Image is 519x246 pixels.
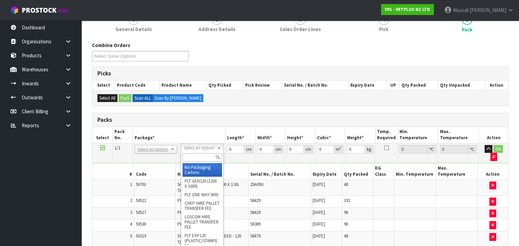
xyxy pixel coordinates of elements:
[493,145,503,153] button: OK
[398,127,438,143] th: Min. Temperature
[344,221,348,227] span: 96
[130,198,132,203] span: 2
[462,26,472,33] span: Pack
[243,81,282,90] th: Pick Review
[136,221,146,227] span: 50530
[344,182,348,187] span: 48
[160,81,207,90] th: Product Name
[136,233,146,239] span: 50219
[344,233,348,239] span: 48
[130,233,132,239] span: 5
[453,7,469,13] span: Mausali
[311,163,342,179] th: Expiry Date
[58,8,68,14] small: WMS
[385,6,430,12] strong: V01 - VETPLUS NZ LTD
[250,233,261,239] span: 58479
[199,26,235,33] span: Address Details
[22,6,57,15] span: ProStock
[10,6,19,14] img: cube-alt.png
[130,221,132,227] span: 4
[345,127,375,143] th: Weight
[313,182,325,187] span: [DATE]
[344,209,348,215] span: 96
[97,94,117,102] button: Select All
[175,163,248,179] th: Name
[250,182,264,187] span: 25A09U
[115,81,160,90] th: Product Code
[340,146,341,150] sup: 3
[115,26,152,33] span: General Details
[479,127,508,143] th: Action
[134,163,175,179] th: Code
[304,145,313,154] div: cm
[248,163,311,179] th: Serial No. / Batch No.
[477,163,508,179] th: Action
[225,127,255,143] th: Length
[244,145,254,154] div: cm
[119,94,131,102] button: Pack
[280,26,321,33] span: Sales Order Lines
[427,145,436,154] div: ℃
[387,81,400,90] th: UP
[334,145,343,154] div: m
[365,145,373,154] div: kg
[436,163,477,179] th: Max. Temperature
[136,209,146,215] span: 50527
[400,81,438,90] th: Qty Packed
[313,198,325,203] span: [DATE]
[375,127,398,143] th: Temp. Required
[468,145,477,154] div: ℃
[136,198,146,203] span: 50522
[136,182,146,187] span: 50701
[177,182,239,193] span: SAMYLIN SMALL BREED - 30 X 1.0G TABS
[315,127,345,143] th: Cubic
[114,145,120,151] span: 1/1
[438,81,485,90] th: Qty Unpacked
[344,198,350,203] span: 192
[133,127,225,143] th: Package
[313,209,325,215] span: [DATE]
[282,81,348,90] th: Serial No. / Batch No.
[183,190,222,199] li: PLT ONE WAY SKID
[285,127,315,143] th: Height
[470,7,506,13] span: [PERSON_NAME]
[274,145,283,154] div: cm
[250,198,261,203] span: 58429
[313,221,325,227] span: [DATE]
[184,144,214,152] span: Select an Option
[313,233,325,239] span: [DATE]
[130,182,132,187] span: 1
[342,163,373,179] th: Qty Packed
[373,163,394,179] th: DG Class
[183,213,222,231] li: LOSCOM HIRE PALLET TRANSFER FEE
[250,209,261,215] span: 58429
[438,127,479,143] th: Max. Temperature
[97,117,503,123] h3: Packs
[183,163,222,177] li: No Packaging Cartons
[394,163,436,179] th: Min. Temperature
[113,127,133,143] th: Pack No.
[92,42,130,49] label: Combine Orders
[97,70,503,77] h3: Picks
[348,81,387,90] th: Expiry Date
[92,127,113,143] th: Select
[132,94,153,102] label: Scan ALL
[183,199,222,213] li: CHEP HIRE PALLET TRANSFER FEE
[207,81,243,90] th: Qty Picked
[177,233,241,245] span: SYNOQUIN EFA LARGE BREED - 120 TABS
[130,209,132,215] span: 3
[177,198,204,203] span: PROMAX - 9ML
[177,209,206,215] span: PROMAX - 18ML
[153,94,203,102] label: Scan By [PERSON_NAME]
[485,81,508,90] th: Action
[92,81,115,90] th: Select
[183,177,222,190] li: PLT GEN120 (1200 X 1000)
[138,145,168,154] span: Select an Option
[255,127,285,143] th: Width
[177,221,206,227] span: PROMAX - 30ML
[92,163,134,179] th: #
[250,221,261,227] span: 58389
[381,4,434,15] a: V01 - VETPLUS NZ LTD
[379,26,389,33] span: Pick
